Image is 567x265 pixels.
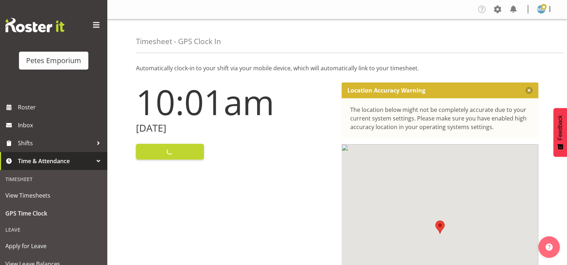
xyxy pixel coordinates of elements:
span: GPS Time Clock [5,208,102,219]
span: Time & Attendance [18,156,93,166]
h1: 10:01am [136,82,333,121]
a: View Timesheets [2,186,106,204]
div: Petes Emporium [26,55,81,66]
p: Automatically clock-in to your shift via your mobile device, which will automatically link to you... [136,64,538,72]
h4: Timesheet - GPS Clock In [136,37,221,46]
div: The location below might not be completely accurate due to your current system settings. Please m... [350,105,530,131]
span: Inbox [18,120,104,131]
span: Roster [18,102,104,113]
h2: [DATE] [136,123,333,134]
img: help-xxl-2.png [546,243,553,251]
span: Feedback [557,115,563,140]
a: GPS Time Clock [2,204,106,222]
div: Leave [2,222,106,237]
img: mandy-mosley3858.jpg [537,5,546,14]
img: Rosterit website logo [5,18,64,32]
p: Location Accuracy Warning [347,87,425,94]
div: Timesheet [2,172,106,186]
span: Shifts [18,138,93,148]
a: Apply for Leave [2,237,106,255]
button: Feedback - Show survey [553,108,567,157]
span: View Timesheets [5,190,102,201]
button: Close message [526,87,533,94]
span: Apply for Leave [5,241,102,251]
